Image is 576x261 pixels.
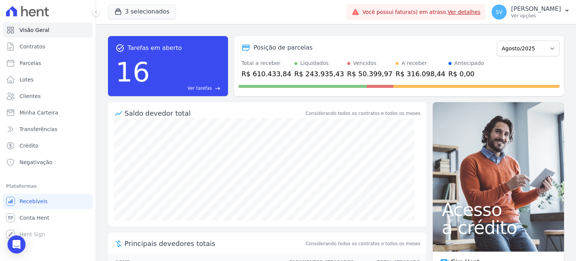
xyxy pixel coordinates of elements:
a: Visão Geral [3,23,93,38]
span: SV [496,9,502,15]
div: Saldo devedor total [124,108,304,118]
div: R$ 50.399,97 [347,69,393,79]
div: R$ 610.433,84 [241,69,291,79]
div: Posição de parcelas [253,43,313,52]
a: Ver detalhes [448,9,481,15]
button: SV [PERSON_NAME] Ver opções [486,2,576,23]
span: Contratos [19,43,45,50]
div: Plataformas [6,182,90,191]
p: Ver opções [511,13,561,19]
span: Principais devedores totais [124,238,304,249]
div: R$ 243.935,43 [294,69,344,79]
a: Ver tarefas east [153,85,220,92]
span: Visão Geral [19,26,49,34]
span: Tarefas em aberto [127,44,182,53]
div: 16 [115,53,150,92]
a: Negativação [3,155,93,170]
div: Open Intercom Messenger [7,235,25,253]
span: Recebíveis [19,198,48,205]
span: Crédito [19,142,39,149]
span: Negativação [19,158,52,166]
div: Vencidos [353,59,376,67]
a: Transferências [3,122,93,137]
span: Parcelas [19,59,41,67]
span: Considerando todos os contratos e todos os meses [306,240,420,247]
span: Lotes [19,76,34,83]
div: Liquidados [300,59,329,67]
div: R$ 316.098,44 [396,69,445,79]
span: Minha Carteira [19,109,58,116]
span: Clientes [19,92,40,100]
span: Ver tarefas [187,85,212,92]
div: A receber [402,59,427,67]
button: 3 selecionados [108,5,176,19]
span: Acesso [442,201,555,219]
span: Você possui fatura(s) em atraso. [362,8,480,16]
span: east [215,86,220,91]
a: Parcelas [3,56,93,71]
div: Total a receber [241,59,291,67]
a: Lotes [3,72,93,87]
a: Clientes [3,89,93,104]
a: Minha Carteira [3,105,93,120]
a: Contratos [3,39,93,54]
a: Crédito [3,138,93,153]
span: Transferências [19,125,57,133]
span: Conta Hent [19,214,49,222]
div: Considerando todos os contratos e todos os meses [306,110,420,117]
div: Antecipado [454,59,484,67]
div: R$ 0,00 [448,69,484,79]
span: a crédito [442,219,555,237]
a: Recebíveis [3,194,93,209]
span: task_alt [115,44,124,53]
a: Conta Hent [3,210,93,225]
p: [PERSON_NAME] [511,5,561,13]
